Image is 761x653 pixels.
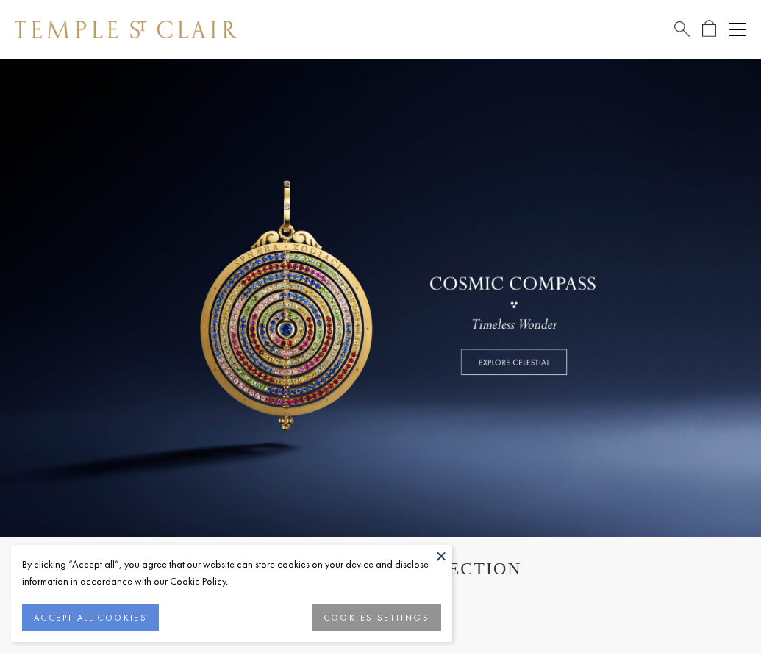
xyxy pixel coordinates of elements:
button: ACCEPT ALL COOKIES [22,604,159,631]
a: Search [674,20,690,38]
a: Open Shopping Bag [702,20,716,38]
button: Open navigation [729,21,746,38]
img: Temple St. Clair [15,21,237,38]
button: COOKIES SETTINGS [312,604,441,631]
div: By clicking “Accept all”, you agree that our website can store cookies on your device and disclos... [22,556,441,590]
